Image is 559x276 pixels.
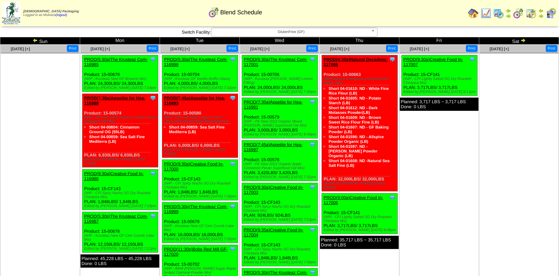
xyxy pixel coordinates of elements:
[84,57,148,67] a: PROD(5:30a)The Krusteaz Com-116985
[250,47,269,51] a: [DATE] [+]
[244,120,318,128] div: (WIP - PE New 2022 Organic Mixed [PERSON_NAME] Superfood Oat Mix)
[244,90,318,94] div: Edited by [PERSON_NAME] [DATE] 7:40pm
[329,125,389,134] a: Short 04-01607: ND - GF Baking Powder (LB)
[386,45,398,52] button: Print
[403,57,463,67] a: PROD(9:30a)Creative Food In-117007
[526,8,536,19] img: calendarinout.gif
[242,226,318,266] div: Product: 15-CF143 PLAN: 1,848LBS / 1,848LBS
[240,37,320,45] td: Wed
[324,57,388,67] a: PROD(4:30a)Natural Decadenc-117005
[162,55,238,92] div: Product: 15-00704 PLAN: 4,000LBS / 4,000LBS
[242,55,318,96] div: Product: 15-00706 PLAN: 24,000LBS / 24,000LBS
[244,185,303,195] a: PROD(9:30a)Creative Food In-117003
[324,215,397,223] div: (WIP - CFI Lightly Salted SG Dry Roasted Chickpea Mix)
[164,57,227,67] a: PROD(5:30a)The Krusteaz Com-116998
[244,142,303,152] a: PROD(7:45a)Appetite for Hea-116997
[150,56,156,63] img: Tooltip
[80,37,160,45] td: Mon
[489,47,509,51] a: [DATE] [+]
[513,8,524,19] img: calendarblend.gif
[23,10,79,13] span: [DEMOGRAPHIC_DATA] Packaging
[506,8,511,13] img: arrowleft.gif
[84,191,158,199] div: (WIP - CFI Spicy Nacho SG Dry Roasted Chickpea Mix)
[329,115,381,125] a: Short 04-01609: ND - Brown Sweet Rice Flour Fine (LB)
[403,90,477,94] div: Edited by [PERSON_NAME] [DATE] 8:11pm
[399,37,479,45] td: Fri
[329,158,389,168] a: Short 04-01608: ND -Natural Sea Salt Fine (LB)
[209,7,219,18] img: calendarblend.gif
[164,116,238,124] div: (WIP - PE New 2022 Organic Dark Chocolate Chunk Superfood Oat Mix)
[164,204,227,214] a: PROD(5:30p)The Krusteaz Com-116999
[229,56,236,63] img: Tooltip
[320,236,399,249] div: Planned: 35,717 LBS ~ 35,717 LBS Done: 0 LBS
[309,56,316,63] img: Tooltip
[329,135,384,144] a: Short 04-01596: ND - Allspice Powder Organic (LB)
[84,171,144,181] a: PROD(9:30a)Creative Food In-116986
[481,8,491,19] img: line_graph.gif
[244,205,318,213] div: (WIP - CFI Spicy Nacho SG Dry Roasted Chickpea Mix)
[244,227,303,237] a: PROD(9:35a)Creative Food In-117004
[164,148,238,156] div: Edited by [PERSON_NAME] [DATE] 8:49pm
[329,86,389,96] a: Short 04-01610: ND - White Fine Rice Flour (LB)
[150,170,156,177] img: Tooltip
[479,37,559,45] td: Sat
[84,214,148,224] a: PROD(5:30p)The Krusteaz Com-116987
[82,94,158,167] div: Product: 15-00574 PLAN: 6,930LBS / 6,930LBS
[82,212,158,253] div: Product: 15-00678 PLAN: 12,150LBS / 12,150LBS
[493,8,504,19] img: calendarprod.gif
[320,37,399,45] td: Thu
[244,260,318,264] div: Edited by [PERSON_NAME] [DATE] 7:59pm
[306,45,318,52] button: Print
[170,47,190,51] a: [DATE] [+]
[389,194,396,201] img: Tooltip
[84,247,158,251] div: Edited by [PERSON_NAME] [DATE] 7:21pm
[546,8,556,19] img: calendarcustomer.gif
[538,13,544,19] img: arrowright.gif
[164,194,238,198] div: Edited by [PERSON_NAME] [DATE] 7:36pm
[309,226,316,233] img: Tooltip
[11,47,30,51] a: [DATE] [+]
[164,237,238,241] div: Edited by [PERSON_NAME] [DATE] 7:35pm
[330,47,349,51] a: [DATE] [+]
[309,269,316,276] img: Tooltip
[84,157,158,165] div: Edited by [PERSON_NAME] [DATE] 7:26pm
[244,247,318,255] div: (WIP - CFI Spicy Nacho SG Dry Roasted Chickpea Mix)
[164,161,223,171] a: PROD(9:30a)Creative Food In-117000
[244,218,318,222] div: Edited by [PERSON_NAME] [DATE] 7:53pm
[164,96,225,106] a: PROD(7:45a)Appetite for Hea-116993
[466,45,478,52] button: Print
[506,13,511,19] img: arrowright.gif
[244,77,318,85] div: (WIP - Krusteaz [PERSON_NAME] Lemon Filling)
[244,162,318,170] div: (WIP - PE New 2022 Organic Apple Cinnamon Pecan Superfood Oat Mix)
[322,193,398,234] div: Product: 15-CF141 PLAN: 3,717LBS / 3,717LBS
[82,55,158,92] div: Product: 15-00679 PLAN: 24,300LBS / 24,300LBS
[89,125,139,134] a: Short 04-00804: Cinnamon Ground OG (55LB)
[324,181,397,189] div: Edited by [PERSON_NAME] [DATE] 8:03pm
[164,224,238,232] div: (WIP - Krusteaz New GF Cinn Crumb Cake Mix)
[229,160,236,167] img: Tooltip
[169,125,224,134] a: Short 04-00859: Sea Salt Fine Mediterra (LB)
[402,55,478,96] div: Product: 15-CF141 PLAN: 3,717LBS / 3,717LBS
[160,37,240,45] td: Tue
[162,160,238,200] div: Product: 15-CF143 PLAN: 1,848LBS / 1,848LBS
[242,183,318,224] div: Product: 15-CF143 PLAN: 924LBS / 924LBS
[164,247,228,257] a: PROD(11:30p)Bobs Red Mill GF-117020
[229,95,236,101] img: Tooltip
[244,100,303,110] a: PROD(7:30a)Appetite for Hea-116991
[89,135,145,144] a: Short 04-00859: Sea Salt Fine Mediterra (LB)
[164,181,238,189] div: (WIP - CFI Spicy Nacho SG Dry Roasted Chickpea Mix)
[410,47,429,51] a: [DATE] [+]
[229,203,236,210] img: Tooltip
[84,96,145,106] a: PROD(7:30a)Appetite for Hea-116989
[546,45,557,52] button: Print
[162,94,238,158] div: Product: 15-00580 PLAN: 6,000LBS / 6,000LBS
[164,267,238,275] div: (WIP - BRM [PERSON_NAME] Sugar Maple Instant Oatmeal-Powder Mix)
[84,116,158,124] div: (WIP - PE New 2022 Organic Vanilla Pecan Collagen Oat Mix)
[309,184,316,190] img: Tooltip
[309,141,316,148] img: Tooltip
